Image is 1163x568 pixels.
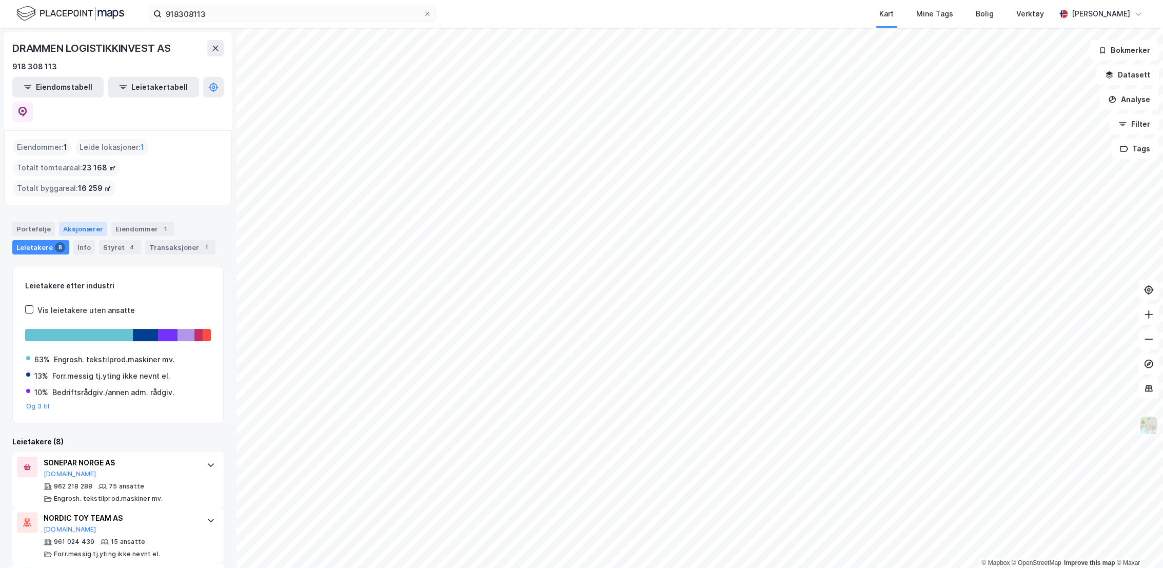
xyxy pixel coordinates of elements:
iframe: Chat Widget [1112,519,1163,568]
div: 1 [160,224,170,234]
div: Bedriftsrådgiv./annen adm. rådgiv. [52,386,174,399]
div: Verktøy [1016,8,1044,20]
div: Vis leietakere uten ansatte [37,304,135,317]
button: [DOMAIN_NAME] [44,525,96,534]
div: [PERSON_NAME] [1072,8,1130,20]
div: Styret [99,240,141,254]
a: Improve this map [1064,559,1115,566]
div: Aksjonærer [59,222,107,236]
div: Mine Tags [916,8,953,20]
button: Og 3 til [26,402,50,410]
button: Eiendomstabell [12,77,104,97]
div: Totalt byggareal : [13,180,115,197]
span: 23 168 ㎡ [82,162,116,174]
div: Transaksjoner [145,240,215,254]
div: 962 218 288 [54,482,92,491]
span: 1 [64,141,67,153]
button: Analyse [1099,89,1159,110]
div: Eiendommer : [13,139,71,155]
button: Datasett [1096,65,1159,85]
a: Mapbox [981,559,1010,566]
img: Z [1139,416,1158,435]
div: SONEPAR NORGE AS [44,457,196,469]
a: OpenStreetMap [1012,559,1061,566]
button: Tags [1111,139,1159,159]
div: Portefølje [12,222,55,236]
div: Engrosh. tekstilprod.maskiner mv. [54,354,175,366]
div: Forr.messig tj.yting ikke nevnt el. [54,550,160,558]
button: [DOMAIN_NAME] [44,470,96,478]
div: 15 ansatte [111,538,145,546]
div: Forr.messig tj.yting ikke nevnt el. [52,370,170,382]
div: Engrosh. tekstilprod.maskiner mv. [54,495,163,503]
div: NORDIC TOY TEAM AS [44,512,196,524]
div: 75 ansatte [109,482,144,491]
div: Kontrollprogram for chat [1112,519,1163,568]
button: Filter [1110,114,1159,134]
div: Totalt tomteareal : [13,160,120,176]
div: 10% [34,386,48,399]
div: 13% [34,370,48,382]
div: Leietakere [12,240,69,254]
div: Leietakere (8) [12,436,224,448]
span: 1 [141,141,144,153]
div: 4 [127,242,137,252]
div: 1 [201,242,211,252]
div: DRAMMEN LOGISTIKKINVEST AS [12,40,173,56]
button: Bokmerker [1090,40,1159,61]
img: logo.f888ab2527a4732fd821a326f86c7f29.svg [16,5,124,23]
button: Leietakertabell [108,77,199,97]
div: Leide lokasjoner : [75,139,148,155]
div: 918 308 113 [12,61,57,73]
div: Kart [879,8,894,20]
input: Søk på adresse, matrikkel, gårdeiere, leietakere eller personer [162,6,423,22]
div: Bolig [976,8,994,20]
div: 961 024 439 [54,538,94,546]
div: 8 [55,242,65,252]
span: 16 259 ㎡ [78,182,111,194]
div: Leietakere etter industri [25,280,211,292]
div: Info [73,240,95,254]
div: Eiendommer [111,222,174,236]
div: 63% [34,354,50,366]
